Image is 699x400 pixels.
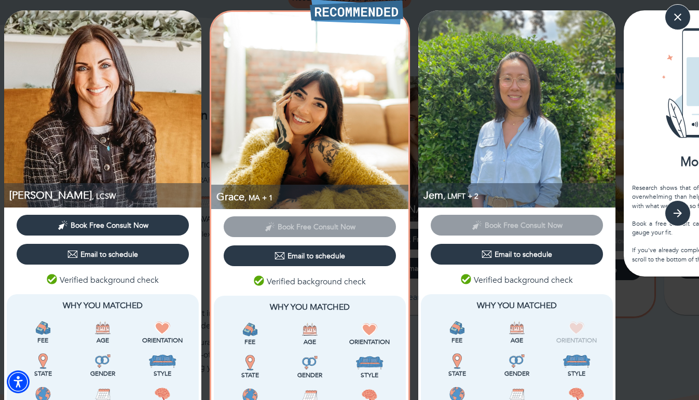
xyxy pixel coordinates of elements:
button: Email to schedule [431,244,603,265]
p: MA, Coaching [216,190,408,204]
p: Fee [15,336,71,345]
p: Gender [489,369,544,378]
img: Style [563,353,591,369]
p: Jem [423,188,615,202]
div: Email to schedule [67,249,138,259]
img: Gender [95,353,111,369]
img: Gender [509,353,525,369]
img: Age [302,322,318,337]
button: Email to schedule [224,245,396,266]
img: Age [95,320,111,336]
div: This provider is licensed to work in your state. [222,355,278,380]
p: Style [549,369,605,378]
img: State [35,353,51,369]
p: Orientation [135,336,190,345]
img: Orientation [362,322,377,337]
p: Fee [222,337,278,347]
img: Orientation [569,320,584,336]
p: Verified background check [254,275,366,288]
span: This provider has not yet shared their calendar link. Please email the provider to schedule [224,221,396,231]
img: State [242,355,258,370]
span: Book Free Consult Now [71,220,148,230]
img: Age [509,320,525,336]
p: Style [342,370,398,380]
img: Style [148,353,177,369]
img: Fee [35,320,51,336]
p: Orientation [342,337,398,347]
p: Verified background check [461,274,573,286]
img: Alexis Sturnick profile [4,10,201,208]
img: Fee [242,322,258,337]
img: Orientation [155,320,170,336]
p: Age [75,336,130,345]
span: , LMFT + 2 [443,191,478,201]
button: Email to schedule [17,244,189,265]
img: Fee [449,320,465,336]
div: Accessibility Menu [7,370,30,393]
p: State [429,369,485,378]
div: Email to schedule [275,251,345,261]
img: Gender [302,355,318,370]
img: Jem Wong profile [418,10,615,208]
p: State [15,369,71,378]
p: Fee [429,336,485,345]
button: Book Free Consult Now [17,215,189,236]
p: Gender [75,369,130,378]
p: LCSW [9,188,201,202]
p: Why You Matched [429,299,605,312]
span: , LCSW [92,191,116,201]
p: Style [135,369,190,378]
img: State [449,353,465,369]
p: Verified background check [47,274,159,286]
p: Gender [282,370,337,380]
img: Style [355,355,384,370]
img: Grace Lang profile [211,12,408,209]
p: Age [282,337,337,347]
p: Why You Matched [222,301,398,313]
div: This provider is licensed to work in your state. [15,353,71,378]
p: Why You Matched [15,299,190,312]
p: Orientation [549,336,605,345]
div: Email to schedule [482,249,552,259]
p: Age [489,336,544,345]
p: State [222,370,278,380]
span: , MA + 1 [244,193,273,203]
